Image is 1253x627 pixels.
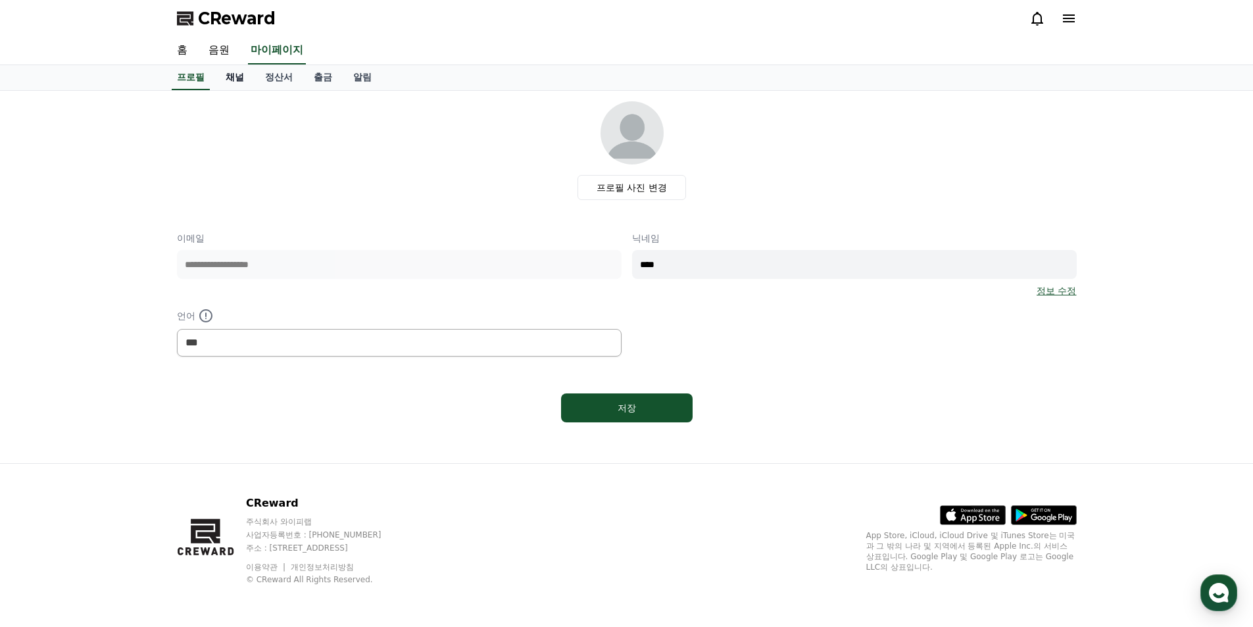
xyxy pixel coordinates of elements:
[866,530,1077,572] p: App Store, iCloud, iCloud Drive 및 iTunes Store는 미국과 그 밖의 나라 및 지역에서 등록된 Apple Inc.의 서비스 상표입니다. Goo...
[246,574,406,585] p: © CReward All Rights Reserved.
[177,308,622,324] p: 언어
[632,232,1077,245] p: 닉네임
[601,101,664,164] img: profile_image
[248,37,306,64] a: 마이페이지
[215,65,255,90] a: 채널
[255,65,303,90] a: 정산서
[172,65,210,90] a: 프로필
[343,65,382,90] a: 알림
[198,8,276,29] span: CReward
[203,437,219,447] span: 설정
[246,543,406,553] p: 주소 : [STREET_ADDRESS]
[246,563,287,572] a: 이용약관
[4,417,87,450] a: 홈
[587,401,666,414] div: 저장
[87,417,170,450] a: 대화
[246,495,406,511] p: CReward
[170,417,253,450] a: 설정
[246,530,406,540] p: 사업자등록번호 : [PHONE_NUMBER]
[577,175,686,200] label: 프로필 사진 변경
[198,37,240,64] a: 음원
[291,563,354,572] a: 개인정보처리방침
[303,65,343,90] a: 출금
[166,37,198,64] a: 홈
[246,516,406,527] p: 주식회사 와이피랩
[177,8,276,29] a: CReward
[1037,284,1076,297] a: 정보 수정
[561,393,693,422] button: 저장
[177,232,622,245] p: 이메일
[41,437,49,447] span: 홈
[120,438,136,448] span: 대화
